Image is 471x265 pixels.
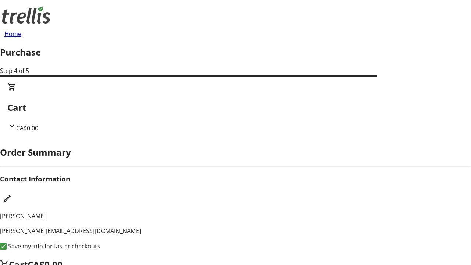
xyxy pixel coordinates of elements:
[7,101,464,114] h2: Cart
[7,242,100,251] label: Save my info for faster checkouts
[7,82,464,132] div: CartCA$0.00
[16,124,38,132] span: CA$0.00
